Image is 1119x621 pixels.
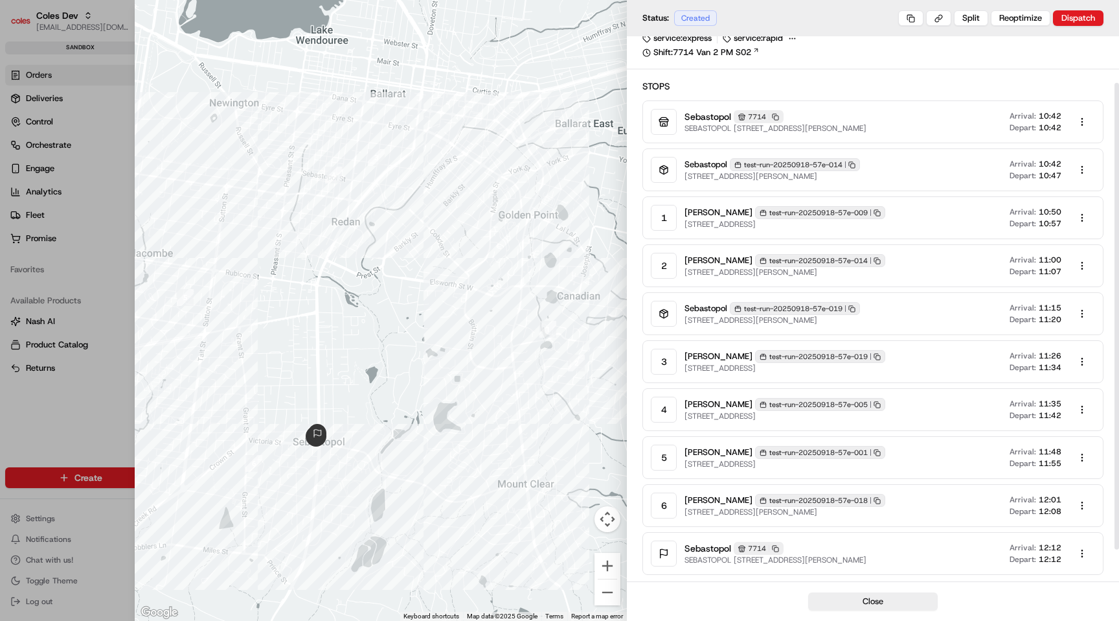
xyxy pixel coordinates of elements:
div: waypoint-rte_JqKgDdnU7kQ928kFoH33Cy [245,455,262,472]
span: Arrival: [1010,111,1036,121]
span: Pylon [129,220,157,229]
span: 12:01 [1039,495,1061,505]
div: Status: [642,10,721,26]
div: route_end-rte_JqKgDdnU7kQ928kFoH33Cy [307,424,328,445]
div: We're available if you need us! [44,137,164,147]
div: waypoint-rte_JqKgDdnU7kQ928kFoH33Cy [568,355,585,371]
span: Depart: [1010,218,1036,229]
span: [STREET_ADDRESS] [684,411,885,421]
div: waypoint-rte_JqKgDdnU7kQ928kFoH33Cy [177,289,194,306]
span: 11:15 [1039,303,1061,313]
img: Google [138,604,181,621]
span: Arrival: [1010,255,1036,265]
div: 1 [651,205,677,231]
span: 10:42 [1039,111,1061,121]
span: [STREET_ADDRESS][PERSON_NAME] [684,507,885,517]
span: Arrival: [1010,543,1036,553]
div: test-run-20250918-57e-014 [730,158,860,171]
span: SEBASTOPOL [STREET_ADDRESS][PERSON_NAME] [684,555,866,565]
span: [STREET_ADDRESS] [684,459,885,469]
span: 10:57 [1039,218,1061,229]
div: Created [674,10,717,26]
div: 2 [651,253,677,279]
span: Sebastopol [684,303,727,314]
div: test-run-20250918-57e-019 [755,350,885,363]
span: Depart: [1010,410,1036,421]
a: Report a map error [571,613,623,620]
span: Depart: [1010,362,1036,373]
span: 12:12 [1039,543,1061,553]
a: 📗Knowledge Base [8,183,104,206]
img: 1736555255976-a54dd68f-1ca7-489b-9aae-adbdc363a1c4 [13,124,36,147]
span: 11:26 [1039,351,1061,361]
div: test-run-20250918-57e-018 [755,494,885,507]
span: Arrival: [1010,303,1036,313]
div: waypoint-rte_JqKgDdnU7kQ928kFoH33Cy [539,321,556,338]
span: Arrival: [1010,399,1036,409]
input: Got a question? Start typing here... [34,84,233,97]
span: Arrival: [1010,447,1036,457]
button: Reoptimize [991,10,1050,26]
img: Nash [13,13,39,39]
h2: Stops [642,80,1103,93]
span: 11:07 [1039,266,1061,277]
div: waypoint-rte_JqKgDdnU7kQ928kFoH33Cy [368,149,385,166]
div: test-run-20250918-57e-019 [730,302,860,315]
span: [STREET_ADDRESS][PERSON_NAME] [684,171,860,182]
p: Welcome 👋 [13,52,236,73]
span: Depart: [1010,266,1036,277]
button: Dispatch [1053,10,1103,26]
span: Depart: [1010,506,1036,517]
span: Arrival: [1010,159,1036,169]
span: 10:47 [1039,170,1061,181]
span: [PERSON_NAME] [684,447,752,458]
div: 5 [651,445,677,471]
span: 12:08 [1039,506,1061,517]
div: test-run-20250918-57e-005 [755,398,885,411]
span: Arrival: [1010,207,1036,217]
div: test-run-20250918-57e-001 [755,446,885,459]
span: [PERSON_NAME] [684,399,752,410]
span: Depart: [1010,554,1036,565]
span: Map data ©2025 Google [467,613,537,620]
span: 11:55 [1039,458,1061,469]
div: 7714 [734,542,784,555]
span: Arrival: [1010,495,1036,505]
div: Start new chat [44,124,212,137]
span: 10:42 [1039,159,1061,169]
div: pickup-rte_JqKgDdnU7kQ928kFoH33Cy [306,426,326,447]
div: 📗 [13,189,23,200]
span: [STREET_ADDRESS] [684,363,885,373]
span: 10:42 [1039,123,1061,133]
span: 11:20 [1039,314,1061,325]
a: Open this area in Google Maps (opens a new window) [138,604,181,621]
span: Sebastopol [684,542,731,555]
span: [STREET_ADDRESS][PERSON_NAME] [684,267,885,277]
span: 11:42 [1039,410,1061,421]
div: 7714 [734,110,784,123]
span: 10:50 [1039,207,1061,217]
span: SEBASTOPOL [STREET_ADDRESS][PERSON_NAME] [684,123,866,134]
div: service:rapid [723,32,783,44]
a: Terms (opens in new tab) [545,613,563,620]
span: Depart: [1010,123,1036,133]
a: Shift:7714 Van 2 PM S02 [642,47,1103,58]
span: [PERSON_NAME] [684,495,752,506]
span: Sebastopol [684,159,727,170]
span: [PERSON_NAME] [684,351,752,362]
div: 4 [651,397,677,423]
span: Knowledge Base [26,188,99,201]
div: test-run-20250918-57e-014 [755,254,885,267]
button: Close [808,592,938,611]
div: test-run-20250918-57e-009 [755,206,885,219]
div: 💻 [109,189,120,200]
span: [PERSON_NAME] [684,255,752,266]
span: [STREET_ADDRESS] [684,219,885,229]
button: Zoom out [594,580,620,605]
div: 3 [651,349,677,375]
div: 6 [651,493,677,519]
span: [STREET_ADDRESS][PERSON_NAME] [684,315,860,325]
a: Powered byPylon [91,219,157,229]
button: Split [954,10,988,26]
button: Keyboard shortcuts [403,612,459,621]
